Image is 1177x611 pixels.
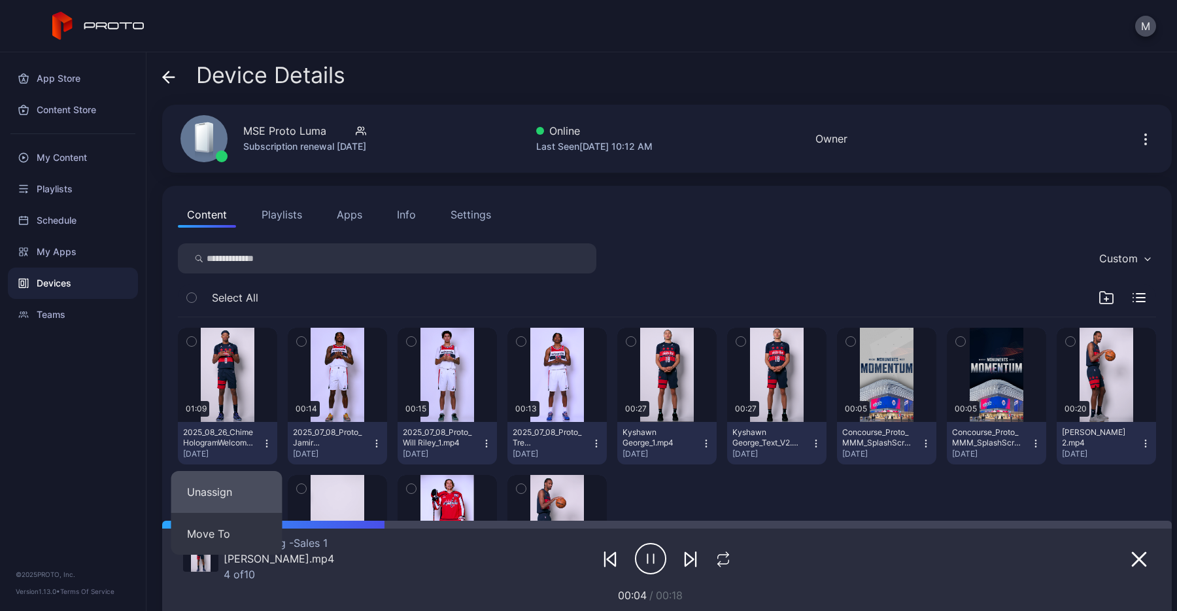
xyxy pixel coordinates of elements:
[224,552,334,565] div: Bilal Coulibaly.mp4
[842,427,914,448] div: Concourse_Proto_MMM_SplashScreen_5 Second Version_Silver.mp4
[8,173,138,205] a: Playlists
[952,449,1031,459] div: [DATE]
[388,201,425,228] button: Info
[252,201,311,228] button: Playlists
[171,471,282,513] button: Unassign
[178,201,236,228] button: Content
[8,142,138,173] a: My Content
[1062,449,1140,459] div: [DATE]
[178,422,277,464] button: 2025_08_26_ChimeHologramWelcome_V2.mp4[DATE]
[513,449,591,459] div: [DATE]
[536,123,653,139] div: Online
[842,449,921,459] div: [DATE]
[1093,243,1156,273] button: Custom
[8,94,138,126] a: Content Store
[196,63,345,88] span: Device Details
[441,201,500,228] button: Settings
[656,589,683,602] span: 00:18
[1135,16,1156,37] button: M
[183,449,262,459] div: [DATE]
[536,139,653,154] div: Last Seen [DATE] 10:12 AM
[732,449,811,459] div: [DATE]
[171,513,282,555] button: Move To
[732,427,804,448] div: Kyshawn George_Text_V2.mp4
[224,568,334,581] div: 4 of 10
[328,201,371,228] button: Apps
[60,587,114,595] a: Terms Of Service
[727,422,827,464] button: Kyshawn George_Text_V2.mp4[DATE]
[398,422,497,464] button: 2025_07_08_Proto_Will Riley_1.mp4[DATE]
[403,427,475,448] div: 2025_07_08_Proto_Will Riley_1.mp4
[8,299,138,330] a: Teams
[288,422,387,464] button: 2025_07_08_Proto_Jamir [PERSON_NAME].mp4[DATE]
[212,290,258,305] span: Select All
[8,268,138,299] a: Devices
[617,422,717,464] button: Kyshawn George_1.mp4[DATE]
[1099,252,1138,265] div: Custom
[293,427,365,448] div: 2025_07_08_Proto_Jamir Watkins.mp4
[1062,427,1134,448] div: Alexander Sarr 2.mp4
[293,449,371,459] div: [DATE]
[623,427,694,448] div: Kyshawn George_1.mp4
[16,587,60,595] span: Version 1.13.0 •
[8,63,138,94] a: App Store
[183,427,255,448] div: 2025_08_26_ChimeHologramWelcome_V2.mp4
[507,422,607,464] button: 2025_07_08_Proto_Tre [PERSON_NAME].mp4[DATE]
[289,536,328,550] span: Sales 1
[397,207,416,222] div: Info
[649,589,653,602] span: /
[8,236,138,268] a: My Apps
[451,207,491,222] div: Settings
[952,427,1024,448] div: Concourse_Proto_MMM_SplashScreen_5 Second Version_Blue.mp4
[16,569,130,580] div: © 2025 PROTO, Inc.
[8,205,138,236] a: Schedule
[403,449,481,459] div: [DATE]
[623,449,701,459] div: [DATE]
[243,123,326,139] div: MSE Proto Luma
[1057,422,1156,464] button: [PERSON_NAME] 2.mp4[DATE]
[618,589,647,602] span: 00:04
[815,131,847,147] div: Owner
[837,422,936,464] button: Concourse_Proto_MMM_SplashScreen_5 Second Version_Silver.mp4[DATE]
[947,422,1046,464] button: Concourse_Proto_MMM_SplashScreen_5 Second Version_Blue.mp4[DATE]
[513,427,585,448] div: 2025_07_08_Proto_Tre Johnson.mp4
[243,139,366,154] div: Subscription renewal [DATE]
